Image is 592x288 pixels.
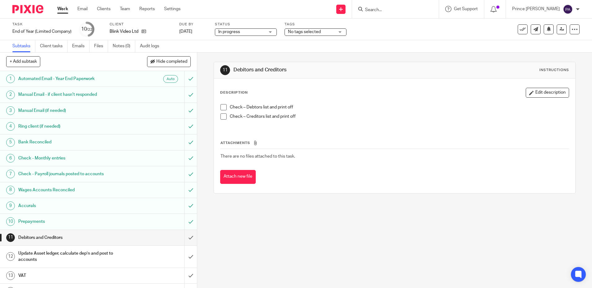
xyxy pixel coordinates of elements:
a: Subtasks [12,40,35,52]
span: No tags selected [288,30,321,34]
button: Hide completed [147,56,191,67]
div: 6 [6,154,15,163]
div: 1 [6,74,15,83]
h1: Debitors and Creditors [233,67,408,73]
h1: Wages Accounts Reconciled [18,185,125,195]
div: 9 [6,201,15,210]
div: Auto [163,75,178,83]
div: 4 [6,122,15,131]
span: There are no files attached to this task. [220,154,295,159]
div: 2 [6,91,15,99]
a: Reports [139,6,155,12]
label: Task [12,22,72,27]
h1: Update Asset ledger, calculate dep’n and post to accounts [18,249,125,265]
h1: Manual Email - if client hasn't responded [18,90,125,99]
div: 11 [6,233,15,242]
a: Email [77,6,88,12]
span: [DATE] [179,29,192,34]
a: Files [94,40,108,52]
a: Emails [72,40,89,52]
p: Check – Creditors list and print off [230,113,568,120]
h1: Check - Monthly entries [18,154,125,163]
div: 7 [6,170,15,178]
p: Description [220,90,248,95]
button: + Add subtask [6,56,40,67]
span: Attachments [220,141,250,145]
div: Instructions [539,68,569,73]
h1: Ring client (if needed) [18,122,125,131]
h1: Accurals [18,201,125,210]
h1: Prepayments [18,217,125,226]
a: Clients [97,6,111,12]
label: Client [110,22,172,27]
p: Prince [PERSON_NAME] [512,6,560,12]
a: Settings [164,6,181,12]
span: Get Support [454,7,478,11]
h1: Automated Email - Year End Paperwork [18,74,125,83]
label: Status [215,22,277,27]
h1: Manual Email (if needed) [18,106,125,115]
div: 10 [6,217,15,226]
a: Client tasks [40,40,67,52]
div: 3 [6,106,15,115]
small: /22 [87,28,92,31]
label: Tags [285,22,346,27]
a: Notes (0) [113,40,135,52]
div: 13 [6,271,15,280]
a: Audit logs [140,40,164,52]
p: Blink Video Ltd [110,28,138,35]
div: 12 [6,252,15,261]
div: End of Year (Limited Company) [12,28,72,35]
input: Search [364,7,420,13]
h1: Debitors and Creditors [18,233,125,242]
img: Pixie [12,5,43,13]
p: Check – Debtors list and print off [230,104,568,110]
button: Edit description [526,88,569,98]
button: Attach new file [220,170,256,184]
div: 10 [81,26,92,33]
span: In progress [218,30,240,34]
label: Due by [179,22,207,27]
a: Team [120,6,130,12]
h1: VAT [18,271,125,280]
img: svg%3E [563,4,573,14]
div: 5 [6,138,15,147]
span: Hide completed [156,59,187,64]
h1: Check - Payroll journals posted to accounts [18,169,125,179]
a: Work [57,6,68,12]
div: 11 [220,65,230,75]
div: 8 [6,186,15,194]
h1: Bank Reconciled [18,138,125,147]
